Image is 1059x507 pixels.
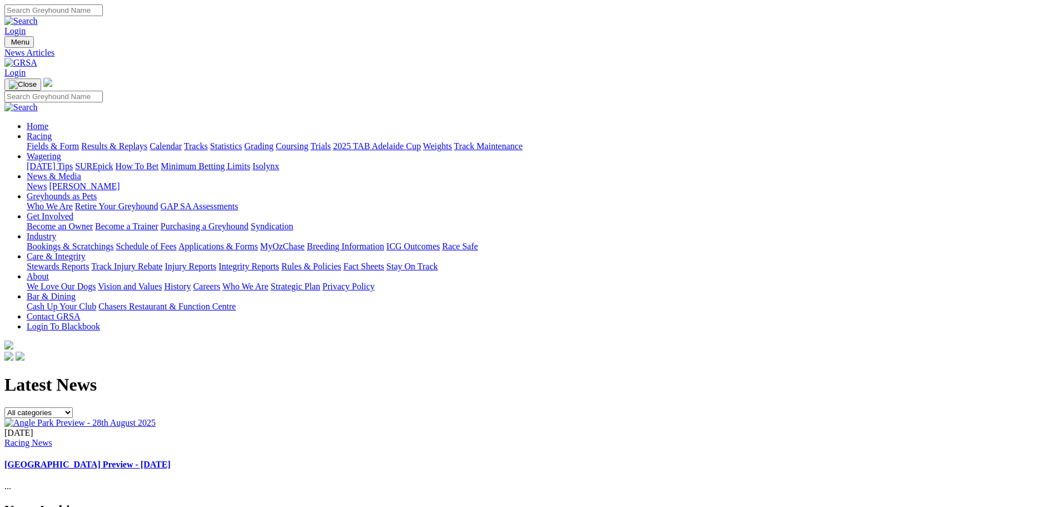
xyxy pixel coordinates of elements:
[442,242,478,251] a: Race Safe
[4,58,37,68] img: GRSA
[98,302,236,311] a: Chasers Restaurant & Function Centre
[98,282,162,291] a: Vision and Values
[184,141,208,151] a: Tracks
[27,292,76,301] a: Bar & Dining
[4,438,52,447] a: Racing News
[307,242,384,251] a: Breeding Information
[27,201,1055,211] div: Greyhounds as Pets
[344,262,384,271] a: Fact Sheets
[27,161,1055,171] div: Wagering
[81,141,147,151] a: Results & Replays
[4,36,34,48] button: Toggle navigation
[27,191,97,201] a: Greyhounds as Pets
[260,242,305,251] a: MyOzChase
[386,242,440,251] a: ICG Outcomes
[27,221,1055,232] div: Get Involved
[161,201,238,211] a: GAP SA Assessments
[27,302,1055,312] div: Bar & Dining
[27,151,61,161] a: Wagering
[4,341,13,350] img: logo-grsa-white.png
[16,352,24,361] img: twitter.svg
[4,91,103,102] input: Search
[245,141,274,151] a: Grading
[91,262,162,271] a: Track Injury Rebate
[4,26,26,36] a: Login
[43,78,52,87] img: logo-grsa-white.png
[27,282,1055,292] div: About
[27,141,79,151] a: Fields & Form
[27,242,1055,252] div: Industry
[165,262,216,271] a: Injury Reports
[27,171,81,181] a: News & Media
[27,272,49,281] a: About
[27,312,80,321] a: Contact GRSA
[27,121,48,131] a: Home
[4,352,13,361] img: facebook.svg
[27,161,73,171] a: [DATE] Tips
[27,211,73,221] a: Get Involved
[4,428,33,437] span: [DATE]
[4,16,38,26] img: Search
[251,221,293,231] a: Syndication
[4,375,1055,395] h1: Latest News
[4,418,156,428] img: Angle Park Preview - 28th August 2025
[193,282,220,291] a: Careers
[178,242,258,251] a: Applications & Forms
[27,262,1055,272] div: Care & Integrity
[27,302,96,311] a: Cash Up Your Club
[27,232,56,241] a: Industry
[310,141,331,151] a: Trials
[252,161,279,171] a: Isolynx
[4,428,1055,492] div: ...
[116,242,176,251] a: Schedule of Fees
[4,460,171,469] a: [GEOGRAPHIC_DATA] Preview - [DATE]
[222,282,269,291] a: Who We Are
[75,161,113,171] a: SUREpick
[4,4,103,16] input: Search
[4,78,41,91] button: Toggle navigation
[27,242,113,251] a: Bookings & Scratchings
[423,141,452,151] a: Weights
[27,252,86,261] a: Care & Integrity
[218,262,279,271] a: Integrity Reports
[4,48,1055,58] a: News Articles
[27,201,73,211] a: Who We Are
[49,181,120,191] a: [PERSON_NAME]
[27,181,1055,191] div: News & Media
[210,141,242,151] a: Statistics
[11,38,29,46] span: Menu
[116,161,159,171] a: How To Bet
[322,282,375,291] a: Privacy Policy
[27,322,100,331] a: Login To Blackbook
[333,141,421,151] a: 2025 TAB Adelaide Cup
[27,141,1055,151] div: Racing
[386,262,437,271] a: Stay On Track
[276,141,309,151] a: Coursing
[150,141,182,151] a: Calendar
[454,141,523,151] a: Track Maintenance
[4,102,38,112] img: Search
[9,80,37,89] img: Close
[27,131,52,141] a: Racing
[27,282,96,291] a: We Love Our Dogs
[27,181,47,191] a: News
[27,262,89,271] a: Stewards Reports
[161,161,250,171] a: Minimum Betting Limits
[27,221,93,231] a: Become an Owner
[95,221,158,231] a: Become a Trainer
[281,262,341,271] a: Rules & Policies
[4,68,26,77] a: Login
[161,221,248,231] a: Purchasing a Greyhound
[164,282,191,291] a: History
[271,282,320,291] a: Strategic Plan
[75,201,158,211] a: Retire Your Greyhound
